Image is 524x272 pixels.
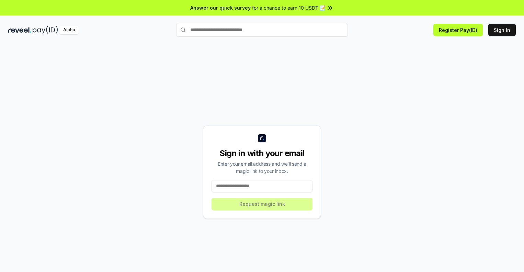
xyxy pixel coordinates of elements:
div: Sign in with your email [212,148,312,159]
span: Answer our quick survey [190,4,251,11]
div: Enter your email address and we’ll send a magic link to your inbox. [212,160,312,175]
img: pay_id [33,26,58,34]
span: for a chance to earn 10 USDT 📝 [252,4,326,11]
img: logo_small [258,134,266,142]
button: Register Pay(ID) [433,24,483,36]
img: reveel_dark [8,26,31,34]
button: Sign In [488,24,516,36]
div: Alpha [59,26,79,34]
